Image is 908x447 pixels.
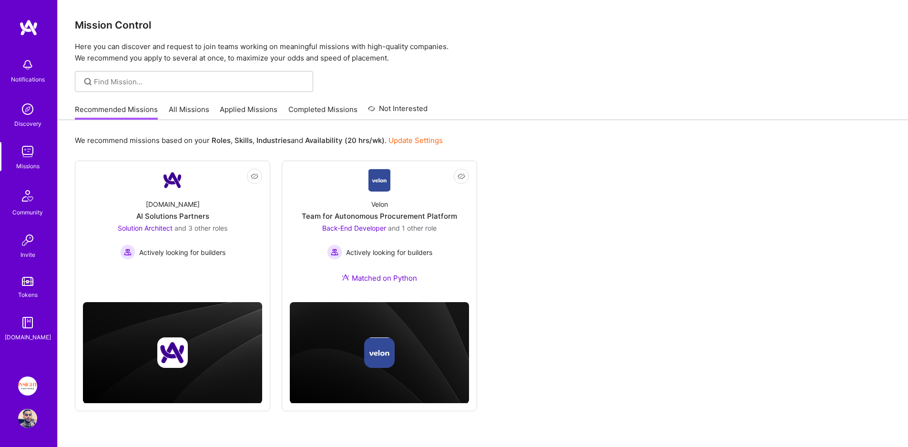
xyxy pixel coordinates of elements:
[342,274,349,281] img: Ateam Purple Icon
[371,199,388,209] div: Velon
[290,169,469,295] a: Company LogoVelonTeam for Autonomous Procurement PlatformBack-End Developer and 1 other roleActiv...
[82,76,93,87] i: icon SearchGrey
[288,104,357,120] a: Completed Missions
[5,332,51,342] div: [DOMAIN_NAME]
[157,337,188,368] img: Company logo
[342,273,417,283] div: Matched on Python
[220,104,277,120] a: Applied Missions
[251,173,258,180] i: icon EyeClosed
[16,409,40,428] a: User Avatar
[327,244,342,260] img: Actively looking for builders
[12,207,43,217] div: Community
[368,169,391,192] img: Company Logo
[18,55,37,74] img: bell
[458,173,465,180] i: icon EyeClosed
[75,104,158,120] a: Recommended Missions
[118,224,173,232] span: Solution Architect
[120,244,135,260] img: Actively looking for builders
[174,224,227,232] span: and 3 other roles
[11,74,45,84] div: Notifications
[364,337,395,368] img: Company logo
[83,302,262,404] img: cover
[16,376,40,396] a: Insight Partners: Data & AI - Sourcing
[94,77,306,87] input: overall type: UNKNOWN_TYPE server type: NO_SERVER_DATA heuristic type: UNKNOWN_TYPE label: Find M...
[256,136,291,145] b: Industries
[302,211,457,221] div: Team for Autonomous Procurement Platform
[146,199,200,209] div: [DOMAIN_NAME]
[161,169,184,192] img: Company Logo
[22,277,33,286] img: tokens
[139,247,225,257] span: Actively looking for builders
[83,169,262,282] a: Company Logo[DOMAIN_NAME]AI Solutions PartnersSolution Architect and 3 other rolesActively lookin...
[18,376,37,396] img: Insight Partners: Data & AI - Sourcing
[75,19,891,31] h3: Mission Control
[16,161,40,171] div: Missions
[346,247,432,257] span: Actively looking for builders
[75,41,891,64] p: Here you can discover and request to join teams working on meaningful missions with high-quality ...
[169,104,209,120] a: All Missions
[388,224,437,232] span: and 1 other role
[18,100,37,119] img: discovery
[368,103,428,120] a: Not Interested
[18,290,38,300] div: Tokens
[18,231,37,250] img: Invite
[290,302,469,404] img: cover
[19,19,38,36] img: logo
[212,136,231,145] b: Roles
[14,119,41,129] div: Discovery
[18,142,37,161] img: teamwork
[322,224,386,232] span: Back-End Developer
[305,136,385,145] b: Availability (20 hrs/wk)
[235,136,253,145] b: Skills
[388,136,443,145] a: Update Settings
[75,135,443,145] p: We recommend missions based on your , , and .
[136,211,209,221] div: AI Solutions Partners
[20,250,35,260] div: Invite
[18,409,37,428] img: User Avatar
[16,184,39,207] img: Community
[18,313,37,332] img: guide book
